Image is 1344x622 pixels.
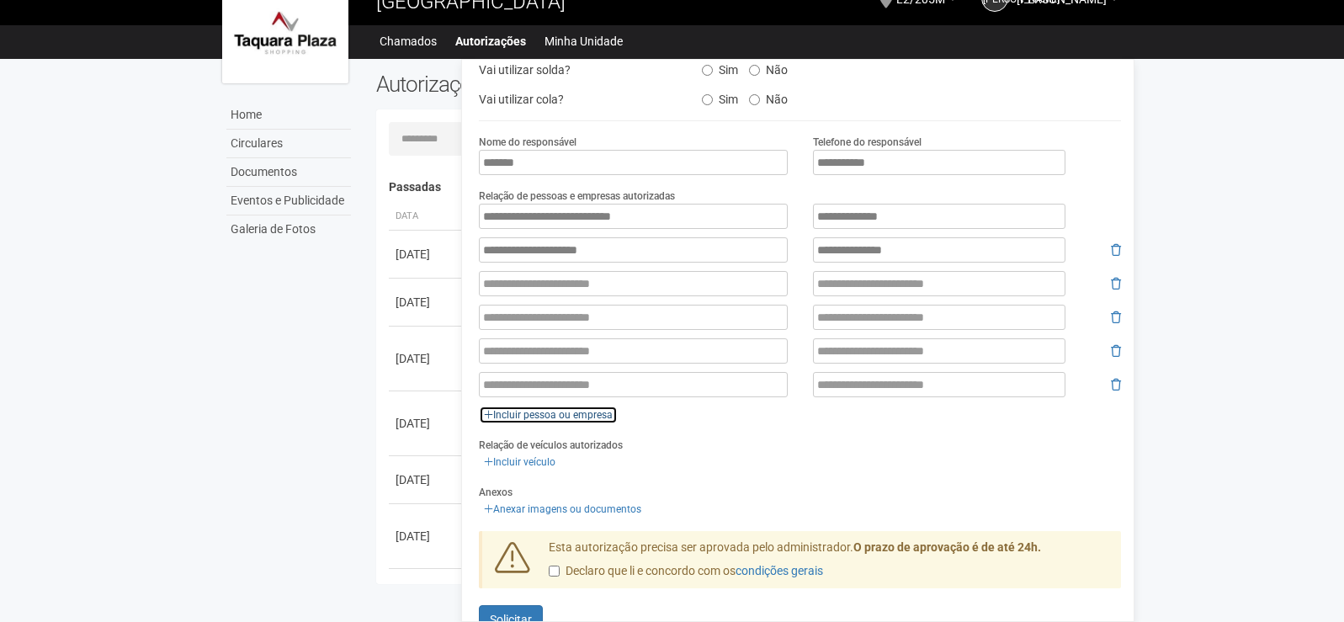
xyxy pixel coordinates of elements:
[466,87,688,112] div: Vai utilizar cola?
[226,101,351,130] a: Home
[479,453,560,471] a: Incluir veículo
[396,528,458,545] div: [DATE]
[549,566,560,577] input: Declaro que li e concordo com oscondições gerais
[479,406,618,424] a: Incluir pessoa ou empresa
[455,29,526,53] a: Autorizações
[396,415,458,432] div: [DATE]
[1111,345,1121,357] i: Remover
[545,29,623,53] a: Minha Unidade
[1111,244,1121,256] i: Remover
[389,203,465,231] th: Data
[396,471,458,488] div: [DATE]
[479,135,576,150] label: Nome do responsável
[702,94,713,105] input: Sim
[736,564,823,577] a: condições gerais
[1111,278,1121,290] i: Remover
[702,87,738,107] label: Sim
[702,65,713,76] input: Sim
[396,294,458,311] div: [DATE]
[1111,311,1121,323] i: Remover
[380,29,437,53] a: Chamados
[749,94,760,105] input: Não
[702,57,738,77] label: Sim
[479,438,623,453] label: Relação de veículos autorizados
[749,65,760,76] input: Não
[226,130,351,158] a: Circulares
[549,563,823,580] label: Declaro que li e concordo com os
[853,540,1041,554] strong: O prazo de aprovação é de até 24h.
[479,500,646,518] a: Anexar imagens ou documentos
[396,246,458,263] div: [DATE]
[396,350,458,367] div: [DATE]
[226,215,351,243] a: Galeria de Fotos
[226,187,351,215] a: Eventos e Publicidade
[1111,379,1121,391] i: Remover
[813,135,922,150] label: Telefone do responsável
[479,189,675,204] label: Relação de pessoas e empresas autorizadas
[376,72,736,97] h2: Autorizações
[466,57,688,82] div: Vai utilizar solda?
[749,57,788,77] label: Não
[749,87,788,107] label: Não
[479,485,513,500] label: Anexos
[389,181,1110,194] h4: Passadas
[226,158,351,187] a: Documentos
[536,540,1122,588] div: Esta autorização precisa ser aprovada pelo administrador.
